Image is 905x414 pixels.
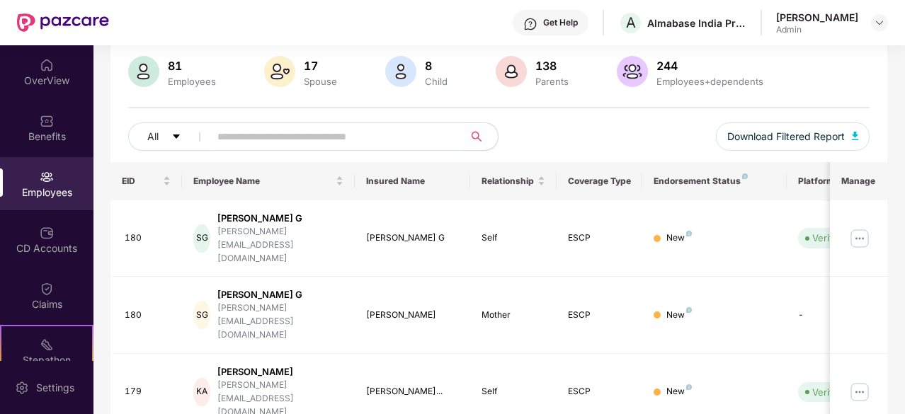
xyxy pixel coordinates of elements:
div: 138 [533,59,571,73]
div: SG [193,301,210,329]
div: ESCP [568,309,632,322]
div: [PERSON_NAME]... [366,385,459,398]
div: [PERSON_NAME] G [366,231,459,245]
div: Employees [165,76,219,87]
div: Verified [812,385,846,399]
img: New Pazcare Logo [17,13,109,32]
span: search [463,131,491,142]
div: Platform Status [798,176,876,187]
img: svg+xml;base64,PHN2ZyB4bWxucz0iaHR0cDovL3d3dy53My5vcmcvMjAwMC9zdmciIHhtbG5zOnhsaW5rPSJodHRwOi8vd3... [617,56,648,87]
div: New [666,385,692,398]
span: Employee Name [193,176,333,187]
div: New [666,231,692,245]
span: A [626,14,636,31]
img: manageButton [848,381,871,403]
img: svg+xml;base64,PHN2ZyB4bWxucz0iaHR0cDovL3d3dy53My5vcmcvMjAwMC9zdmciIHdpZHRoPSIyMSIgaGVpZ2h0PSIyMC... [40,338,54,352]
th: EID [110,162,183,200]
div: Parents [533,76,571,87]
th: Employee Name [182,162,355,200]
img: svg+xml;base64,PHN2ZyB4bWxucz0iaHR0cDovL3d3dy53My5vcmcvMjAwMC9zdmciIHhtbG5zOnhsaW5rPSJodHRwOi8vd3... [128,56,159,87]
img: svg+xml;base64,PHN2ZyBpZD0iQmVuZWZpdHMiIHhtbG5zPSJodHRwOi8vd3d3LnczLm9yZy8yMDAwL3N2ZyIgd2lkdGg9Ij... [40,114,54,128]
img: svg+xml;base64,PHN2ZyBpZD0iU2V0dGluZy0yMHgyMCIgeG1sbnM9Imh0dHA6Ly93d3cudzMub3JnLzIwMDAvc3ZnIiB3aW... [15,381,29,395]
div: Employees+dependents [654,76,766,87]
button: search [463,122,499,151]
img: svg+xml;base64,PHN2ZyB4bWxucz0iaHR0cDovL3d3dy53My5vcmcvMjAwMC9zdmciIHhtbG5zOnhsaW5rPSJodHRwOi8vd3... [852,132,859,140]
div: Mother [482,309,545,322]
div: Verified [812,231,846,245]
span: All [147,129,159,144]
th: Manage [830,162,887,200]
th: Relationship [470,162,557,200]
div: Almabase India Private Limited [647,16,746,30]
div: Settings [32,381,79,395]
div: [PERSON_NAME] [366,309,459,322]
img: svg+xml;base64,PHN2ZyB4bWxucz0iaHR0cDovL3d3dy53My5vcmcvMjAwMC9zdmciIHdpZHRoPSI4IiBoZWlnaHQ9IjgiIH... [742,173,748,179]
div: [PERSON_NAME] [776,11,858,24]
img: svg+xml;base64,PHN2ZyBpZD0iSG9tZSIgeG1sbnM9Imh0dHA6Ly93d3cudzMub3JnLzIwMDAvc3ZnIiB3aWR0aD0iMjAiIG... [40,58,54,72]
div: Self [482,385,545,398]
span: EID [122,176,161,187]
div: Self [482,231,545,245]
div: Stepathon [1,353,92,367]
div: 179 [125,385,171,398]
div: SG [193,224,210,253]
div: Get Help [543,17,578,28]
div: [PERSON_NAME] G [217,288,343,301]
img: svg+xml;base64,PHN2ZyBpZD0iSGVscC0zMngzMiIgeG1sbnM9Imh0dHA6Ly93d3cudzMub3JnLzIwMDAvc3ZnIiB3aWR0aD... [523,17,537,31]
span: Download Filtered Report [727,129,845,144]
div: [PERSON_NAME][EMAIL_ADDRESS][DOMAIN_NAME] [217,225,343,265]
img: svg+xml;base64,PHN2ZyBpZD0iQ0RfQWNjb3VudHMiIGRhdGEtbmFtZT0iQ0QgQWNjb3VudHMiIHhtbG5zPSJodHRwOi8vd3... [40,226,54,240]
img: svg+xml;base64,PHN2ZyB4bWxucz0iaHR0cDovL3d3dy53My5vcmcvMjAwMC9zdmciIHhtbG5zOnhsaW5rPSJodHRwOi8vd3... [264,56,295,87]
img: manageButton [848,227,871,250]
img: svg+xml;base64,PHN2ZyBpZD0iRHJvcGRvd24tMzJ4MzIiIHhtbG5zPSJodHRwOi8vd3d3LnczLm9yZy8yMDAwL3N2ZyIgd2... [874,17,885,28]
div: 180 [125,231,171,245]
img: svg+xml;base64,PHN2ZyBpZD0iRW1wbG95ZWVzIiB4bWxucz0iaHR0cDovL3d3dy53My5vcmcvMjAwMC9zdmciIHdpZHRoPS... [40,170,54,184]
div: 244 [654,59,766,73]
img: svg+xml;base64,PHN2ZyB4bWxucz0iaHR0cDovL3d3dy53My5vcmcvMjAwMC9zdmciIHhtbG5zOnhsaW5rPSJodHRwOi8vd3... [496,56,527,87]
div: 81 [165,59,219,73]
div: Child [422,76,450,87]
img: svg+xml;base64,PHN2ZyB4bWxucz0iaHR0cDovL3d3dy53My5vcmcvMjAwMC9zdmciIHdpZHRoPSI4IiBoZWlnaHQ9IjgiIH... [686,307,692,313]
div: 17 [301,59,340,73]
div: Spouse [301,76,340,87]
div: 8 [422,59,450,73]
div: ESCP [568,231,632,245]
div: [PERSON_NAME] [217,365,343,379]
img: svg+xml;base64,PHN2ZyBpZD0iQ2xhaW0iIHhtbG5zPSJodHRwOi8vd3d3LnczLm9yZy8yMDAwL3N2ZyIgd2lkdGg9IjIwIi... [40,282,54,296]
img: svg+xml;base64,PHN2ZyB4bWxucz0iaHR0cDovL3d3dy53My5vcmcvMjAwMC9zdmciIHdpZHRoPSI4IiBoZWlnaHQ9IjgiIH... [686,384,692,390]
div: [PERSON_NAME] G [217,212,343,225]
div: KA [193,378,210,406]
div: [PERSON_NAME][EMAIL_ADDRESS][DOMAIN_NAME] [217,301,343,342]
img: svg+xml;base64,PHN2ZyB4bWxucz0iaHR0cDovL3d3dy53My5vcmcvMjAwMC9zdmciIHdpZHRoPSI4IiBoZWlnaHQ9IjgiIH... [686,231,692,236]
div: New [666,309,692,322]
td: - [787,277,887,354]
div: Admin [776,24,858,35]
span: caret-down [171,132,181,143]
div: Endorsement Status [654,176,775,187]
div: 180 [125,309,171,322]
button: Download Filtered Report [716,122,870,151]
span: Relationship [482,176,535,187]
img: svg+xml;base64,PHN2ZyB4bWxucz0iaHR0cDovL3d3dy53My5vcmcvMjAwMC9zdmciIHhtbG5zOnhsaW5rPSJodHRwOi8vd3... [385,56,416,87]
th: Coverage Type [557,162,643,200]
div: ESCP [568,385,632,398]
button: Allcaret-down [128,122,215,151]
th: Insured Name [355,162,470,200]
